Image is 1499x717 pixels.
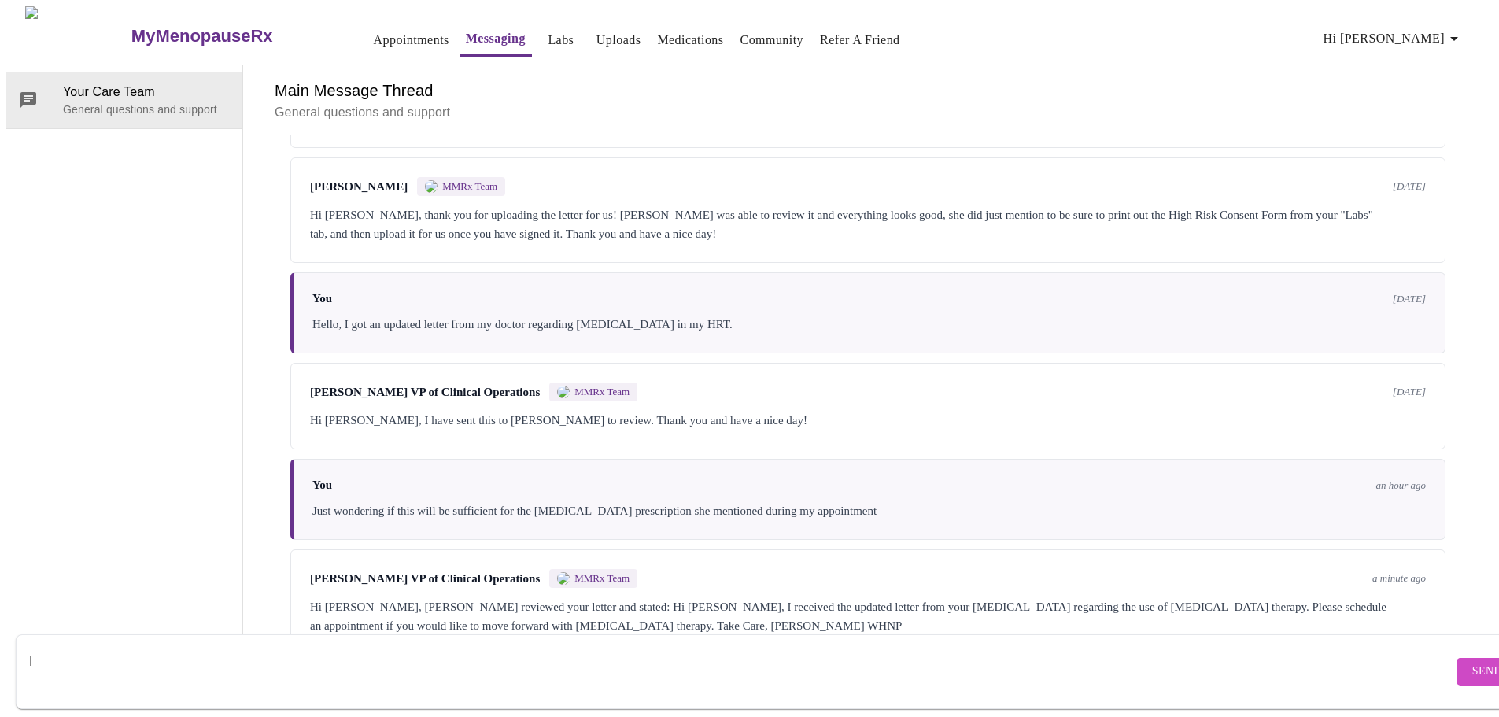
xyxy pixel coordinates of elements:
[1317,23,1470,54] button: Hi [PERSON_NAME]
[1372,572,1426,585] span: a minute ago
[548,29,574,51] a: Labs
[1324,28,1464,50] span: Hi [PERSON_NAME]
[442,180,497,193] span: MMRx Team
[574,386,630,398] span: MMRx Team
[740,29,804,51] a: Community
[312,479,332,492] span: You
[63,83,230,102] span: Your Care Team
[425,180,438,193] img: MMRX
[310,180,408,194] span: [PERSON_NAME]
[460,23,532,57] button: Messaging
[29,646,1453,697] textarea: Send a message about your appointment
[310,205,1426,243] div: Hi [PERSON_NAME], thank you for uploading the letter for us! [PERSON_NAME] was able to review it ...
[131,26,273,46] h3: MyMenopauseRx
[25,6,129,65] img: MyMenopauseRx Logo
[557,572,570,585] img: MMRX
[310,572,540,586] span: [PERSON_NAME] VP of Clinical Operations
[1393,180,1426,193] span: [DATE]
[557,386,570,398] img: MMRX
[466,28,526,50] a: Messaging
[63,102,230,117] p: General questions and support
[657,29,723,51] a: Medications
[374,29,449,51] a: Appointments
[734,24,810,56] button: Community
[312,315,1426,334] div: Hello, I got an updated letter from my doctor regarding [MEDICAL_DATA] in my HRT.
[1393,386,1426,398] span: [DATE]
[312,292,332,305] span: You
[574,572,630,585] span: MMRx Team
[590,24,648,56] button: Uploads
[1393,293,1426,305] span: [DATE]
[312,501,1426,520] div: Just wondering if this will be sufficient for the [MEDICAL_DATA] prescription she mentioned durin...
[596,29,641,51] a: Uploads
[310,597,1426,635] div: Hi [PERSON_NAME], [PERSON_NAME] reviewed your letter and stated: Hi [PERSON_NAME], I received the...
[367,24,456,56] button: Appointments
[1375,479,1426,492] span: an hour ago
[651,24,729,56] button: Medications
[820,29,900,51] a: Refer a Friend
[275,78,1461,103] h6: Main Message Thread
[6,72,242,128] div: Your Care TeamGeneral questions and support
[310,411,1426,430] div: Hi [PERSON_NAME], I have sent this to [PERSON_NAME] to review. Thank you and have a nice day!
[536,24,586,56] button: Labs
[275,103,1461,122] p: General questions and support
[310,386,540,399] span: [PERSON_NAME] VP of Clinical Operations
[814,24,906,56] button: Refer a Friend
[129,9,335,64] a: MyMenopauseRx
